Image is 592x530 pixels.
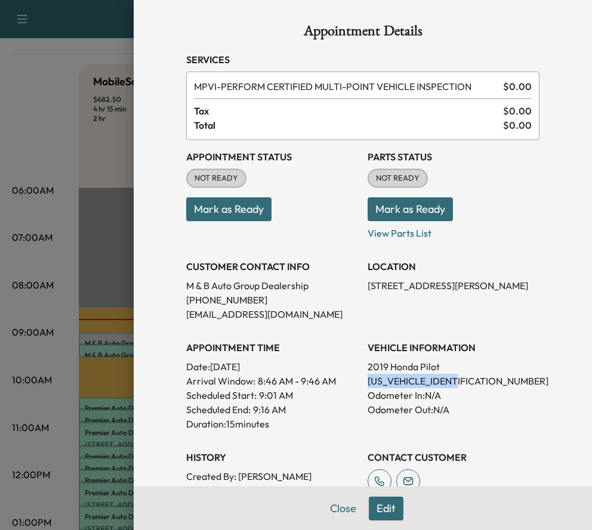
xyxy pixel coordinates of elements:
[186,388,257,402] p: Scheduled Start:
[186,24,539,43] h1: Appointment Details
[368,221,539,240] p: View Parts List
[186,483,358,498] p: Created At : [DATE] 11:41:44 AM
[186,450,358,464] h3: History
[186,469,358,483] p: Created By : [PERSON_NAME]
[259,388,293,402] p: 9:01 AM
[186,417,358,431] p: Duration: 15 minutes
[322,497,364,520] button: Close
[186,150,358,164] h3: Appointment Status
[186,307,358,321] p: [EMAIL_ADDRESS][DOMAIN_NAME]
[253,402,286,417] p: 9:16 AM
[194,118,503,132] span: Total
[186,52,539,67] h3: Services
[368,359,539,374] p: 2019 Honda Pilot
[368,388,539,402] p: Odometer In: N/A
[258,374,336,388] span: 8:46 AM - 9:46 AM
[194,79,498,94] span: PERFORM CERTIFIED MULTI-POINT VEHICLE INSPECTION
[503,79,532,94] span: $ 0.00
[368,340,539,355] h3: VEHICLE INFORMATION
[368,197,453,221] button: Mark as Ready
[368,259,539,274] h3: LOCATION
[369,172,427,184] span: NOT READY
[503,104,532,118] span: $ 0.00
[368,402,539,417] p: Odometer Out: N/A
[194,104,503,118] span: Tax
[186,340,358,355] h3: APPOINTMENT TIME
[186,293,358,307] p: [PHONE_NUMBER]
[186,197,272,221] button: Mark as Ready
[368,150,539,164] h3: Parts Status
[186,359,358,374] p: Date: [DATE]
[186,278,358,293] p: M & B Auto Group Dealership
[368,450,539,464] h3: CONTACT CUSTOMER
[368,374,539,388] p: [US_VEHICLE_IDENTIFICATION_NUMBER]
[186,259,358,274] h3: CUSTOMER CONTACT INFO
[369,497,403,520] button: Edit
[187,172,245,184] span: NOT READY
[503,118,532,132] span: $ 0.00
[186,374,358,388] p: Arrival Window:
[186,402,251,417] p: Scheduled End:
[368,278,539,293] p: [STREET_ADDRESS][PERSON_NAME]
